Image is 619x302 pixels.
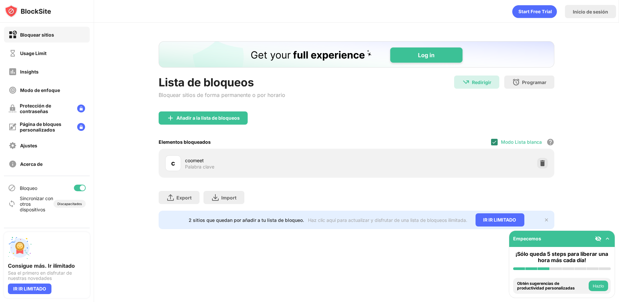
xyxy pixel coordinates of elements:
[9,141,17,150] img: settings-off.svg
[8,284,51,294] div: IR IR LIMITADO
[159,92,285,98] div: Bloquear sitios de forma permanente o por horario
[221,195,236,200] div: Import
[159,139,211,145] div: Elementos bloqueados
[9,123,16,131] img: customize-block-page-off.svg
[544,217,549,223] img: x-button.svg
[185,157,356,164] div: coomeet
[9,49,17,57] img: time-usage-off.svg
[20,32,54,38] div: Bloquear sitios
[517,281,587,291] div: Obtén sugerencias de productividad personalizadas
[20,161,43,167] div: Acerca de
[476,213,524,226] div: IR IR LIMITADO
[472,79,491,85] div: Redirigir
[5,5,51,18] img: logo-blocksite.svg
[9,105,16,112] img: password-protection-off.svg
[20,185,37,191] div: Bloqueo
[501,139,542,145] div: Modo Lista blanca
[176,195,192,200] div: Export
[20,69,39,75] div: Insights
[522,79,546,85] div: Programar
[595,235,602,242] img: eye-not-visible.svg
[20,87,60,93] div: Modo de enfoque
[492,139,497,145] img: check.svg
[159,75,285,89] div: Lista de bloqueos
[9,86,17,94] img: focus-off.svg
[9,31,17,39] img: block-on.svg
[20,196,53,212] div: Sincronizar con otros dispositivos
[189,217,304,223] div: 2 sitios que quedan por añadir a tu lista de bloqueo.
[9,68,17,76] img: insights-off.svg
[77,123,85,131] img: lock-menu.svg
[308,217,468,223] div: Haz clic aquí para actualizar y disfrutar de una lista de bloqueos ilimitada.
[8,270,86,281] div: Sea el primero en disfrutar de nuestras novedades
[185,164,214,170] div: Palabra clave
[8,184,16,192] img: blocking-icon.svg
[20,103,72,114] div: Protección de contraseñas
[9,160,17,168] img: about-off.svg
[20,143,37,148] div: Ajustes
[20,50,46,56] div: Usage Limit
[8,236,32,260] img: push-unlimited.svg
[176,115,240,121] div: Añadir a la lista de bloqueos
[604,235,611,242] img: omni-setup-toggle.svg
[589,281,608,291] button: Hazlo
[77,105,85,112] img: lock-menu.svg
[513,236,541,241] div: Empecemos
[159,41,554,68] iframe: Banner
[573,9,608,15] div: Inicio de sesión
[512,5,557,18] div: animation
[171,158,175,168] div: c
[20,121,72,133] div: Página de bloques personalizados
[513,251,611,263] div: ¡Sólo queda 5 steps para liberar una hora más cada día!
[8,262,86,269] div: Consigue más. Ir ilimitado
[57,202,82,206] div: Discapacitados
[8,200,16,208] img: sync-icon.svg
